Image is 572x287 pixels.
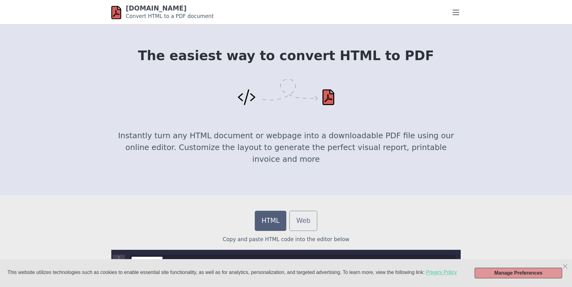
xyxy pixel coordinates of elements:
p: Instantly turn any HTML document or webpage into a downloadable PDF file using our online editor.... [111,130,461,165]
img: Convert HTML to PDF [238,79,334,105]
small: Convert HTML to a PDF document [126,13,214,19]
span: This website utilizes technologies such as cookies to enable essential site functionality, as wel... [7,270,426,275]
a: HTML [255,211,286,231]
a: Privacy Policy [426,269,457,276]
h1: The easiest way to convert HTML to PDF [111,48,461,63]
button: Manage Preferences [475,268,562,278]
img: html-pdf.net [111,6,121,20]
a: Web [289,211,317,231]
div: 1 [113,255,121,262]
p: Copy and paste HTML code into the editor below [111,236,461,243]
a: [DOMAIN_NAME] [126,5,187,12]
